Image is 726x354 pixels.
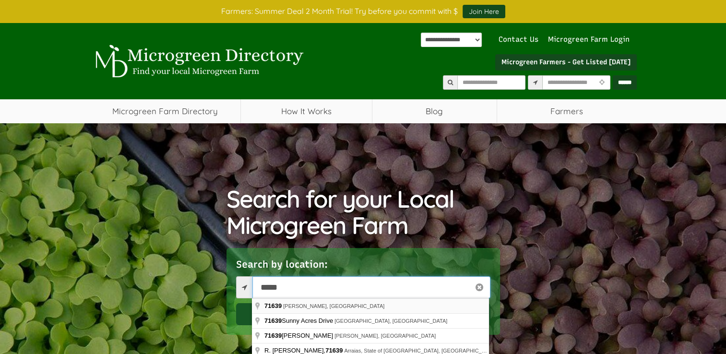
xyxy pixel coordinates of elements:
[334,333,436,339] span: [PERSON_NAME], [GEOGRAPHIC_DATA]
[264,332,282,339] span: 71639
[264,317,334,324] span: Sunny Acres Drive
[421,33,482,47] select: Language Translate Widget
[264,347,344,354] span: R. [PERSON_NAME],
[90,99,241,123] a: Microgreen Farm Directory
[334,318,447,324] span: [GEOGRAPHIC_DATA], [GEOGRAPHIC_DATA]
[83,5,644,18] div: Farmers: Summer Deal 2 Month Trial! Try before you commit with $
[226,186,500,238] h1: Search for your Local Microgreen Farm
[597,80,607,86] i: Use Current Location
[325,347,343,354] span: 71639
[241,99,372,123] a: How It Works
[497,99,637,123] span: Farmers
[421,33,482,47] div: Powered by
[264,317,282,324] span: 71639
[548,35,634,45] a: Microgreen Farm Login
[236,258,328,271] label: Search by location:
[283,303,384,309] span: [PERSON_NAME], [GEOGRAPHIC_DATA]
[90,45,306,78] img: Microgreen Directory
[264,302,282,309] span: 71639
[494,35,543,45] a: Contact Us
[495,54,637,71] a: Microgreen Farmers - Get Listed [DATE]
[236,303,490,325] button: Search
[264,332,334,339] span: [PERSON_NAME]
[344,348,496,354] span: Arraias, State of [GEOGRAPHIC_DATA], [GEOGRAPHIC_DATA]
[372,99,497,123] a: Blog
[463,5,505,18] a: Join Here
